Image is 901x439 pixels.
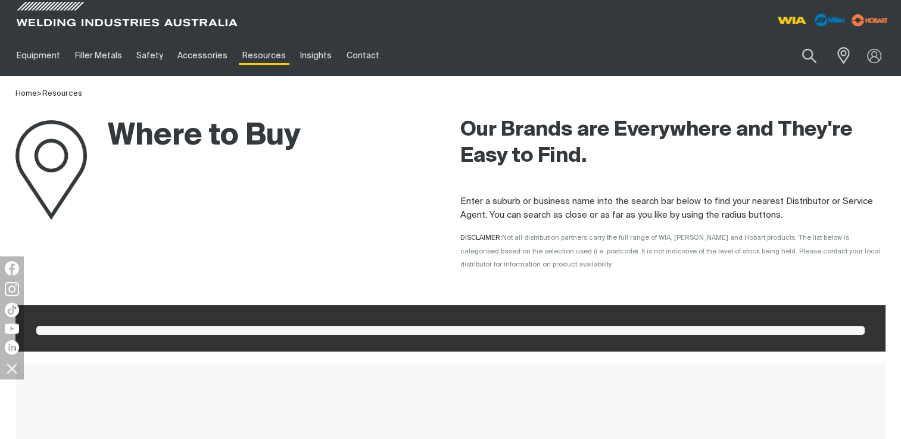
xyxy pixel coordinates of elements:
[5,303,19,317] img: TikTok
[37,90,42,98] span: >
[2,358,22,378] img: hide socials
[460,234,881,268] span: DISCLAIMER:
[5,340,19,355] img: LinkedIn
[10,35,67,76] a: Equipment
[848,11,891,29] img: miller
[339,35,386,76] a: Contact
[460,117,886,170] h2: Our Brands are Everywhere and They're Easy to Find.
[460,195,886,222] p: Enter a suburb or business name into the search bar below to find your nearest Distributor or Ser...
[170,35,235,76] a: Accessories
[129,35,170,76] a: Safety
[42,90,82,98] a: Resources
[789,42,830,70] button: Search products
[5,261,19,275] img: Facebook
[67,35,129,76] a: Filler Metals
[15,90,37,98] a: Home
[5,324,19,334] img: YouTube
[15,117,301,156] h1: Where to Buy
[10,35,671,76] nav: Main
[774,42,830,70] input: Product name or item number...
[235,35,293,76] a: Resources
[293,35,339,76] a: Insights
[5,282,19,296] img: Instagram
[460,234,881,268] span: Not all distribution partners carry the full range of WIA, [PERSON_NAME] and Hobart products. The...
